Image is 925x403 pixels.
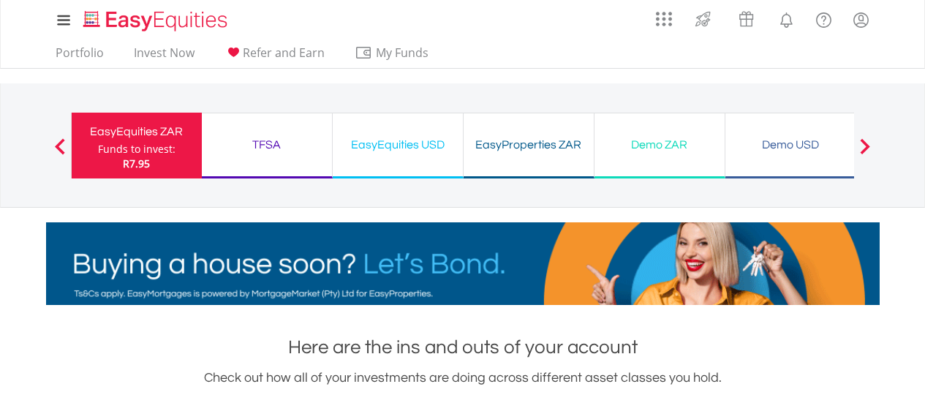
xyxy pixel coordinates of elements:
[472,135,585,155] div: EasyProperties ZAR
[46,334,880,361] h1: Here are the ins and outs of your account
[734,135,847,155] div: Demo USD
[219,45,331,68] a: Refer and Earn
[646,4,682,27] a: AppsGrid
[734,7,758,31] img: vouchers-v2.svg
[768,4,805,33] a: Notifications
[80,121,193,142] div: EasyEquities ZAR
[45,146,75,160] button: Previous
[78,4,233,33] a: Home page
[805,4,842,33] a: FAQ's and Support
[656,11,672,27] img: grid-menu-icon.svg
[80,9,233,33] img: EasyEquities_Logo.png
[98,142,175,157] div: Funds to invest:
[603,135,716,155] div: Demo ZAR
[123,157,150,170] span: R7.95
[46,222,880,305] img: EasyMortage Promotion Banner
[725,4,768,31] a: Vouchers
[128,45,200,68] a: Invest Now
[50,45,110,68] a: Portfolio
[243,45,325,61] span: Refer and Earn
[842,4,880,36] a: My Profile
[691,7,715,31] img: thrive-v2.svg
[850,146,880,160] button: Next
[341,135,454,155] div: EasyEquities USD
[211,135,323,155] div: TFSA
[355,43,450,62] span: My Funds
